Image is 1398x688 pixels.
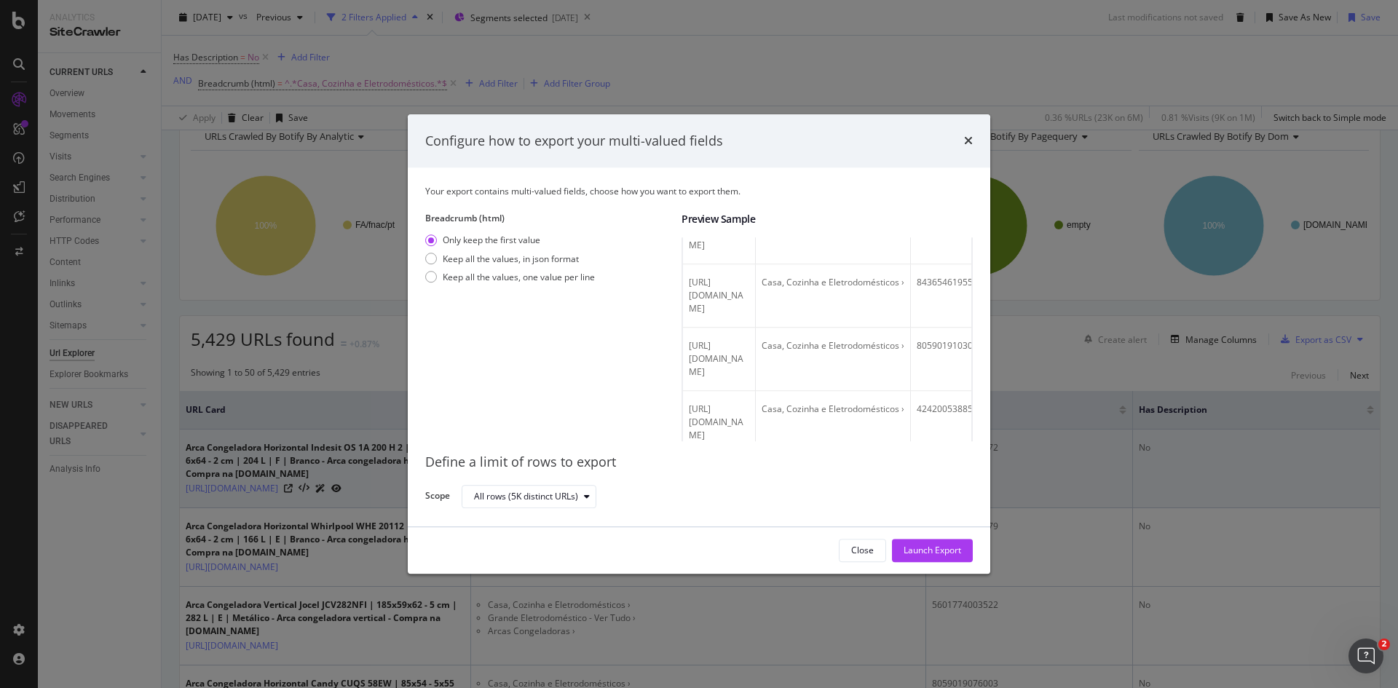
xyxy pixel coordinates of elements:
div: Your export contains multi-valued fields, choose how you want to export them. [425,185,973,197]
div: Only keep the first value [443,234,540,247]
div: modal [408,114,990,574]
div: Only keep the first value [425,234,595,247]
span: https://www.fnac.pt/Arca-Congeladora-Infiniton-CV-51N-49-6x49-5x50-cm-F-Preto-Congeladores-Arca-c... [689,277,743,315]
td: 8059019103082 [911,328,1027,392]
div: Keep all the values, one value per line [443,271,595,283]
span: 2 [1378,638,1390,650]
span: https://www.fnac.pt/Arca-Congeladora-Horizontal-Candy-CUQS-58EW-85x54-5x55-cm-85-L-E-Branco-Conge... [689,213,743,252]
div: Close [851,545,874,557]
span: Casa, Cozinha e Eletrodomésticos › [762,340,904,352]
div: times [964,132,973,151]
div: Keep all the values, in json format [425,253,595,265]
td: 4242005388516 [911,392,1027,455]
label: Breadcrumb (html) [425,213,670,225]
span: Casa, Cozinha e Eletrodomésticos › [762,403,904,416]
span: https://www.fnac.pt/BOSCH-GSN36VIEP-ARCA-VERTICAL-IX-Congeladores-Arca-congeladora-vertical/a1283... [689,403,743,442]
div: Preview Sample [682,213,973,227]
iframe: Intercom live chat [1348,638,1383,673]
button: Launch Export [892,539,973,562]
div: Keep all the values, in json format [443,253,579,265]
span: https://www.fnac.pt/CANDY-CNUQ2L58EX-ARCA-VERTICAL-Congeladores-Arca-congeladora-vertical/a13071847 [689,340,743,379]
button: Close [839,539,886,562]
label: Scope [425,489,450,505]
div: Define a limit of rows to export [425,454,973,472]
div: Launch Export [904,545,961,557]
button: All rows (5K distinct URLs) [462,485,596,508]
div: Configure how to export your multi-valued fields [425,132,723,151]
div: All rows (5K distinct URLs) [474,492,578,501]
td: 8436546195528 [911,265,1027,328]
span: Casa, Cozinha e Eletrodomésticos › [762,277,904,289]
